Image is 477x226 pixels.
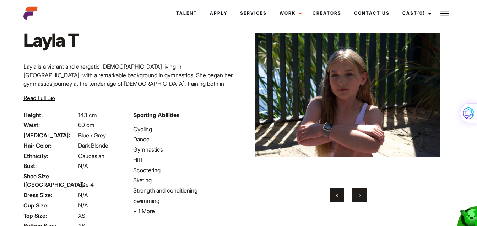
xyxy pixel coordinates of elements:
span: N/A [78,202,88,209]
li: HIIT [133,156,234,164]
span: Size 4 [78,181,94,188]
a: Contact Us [348,4,396,23]
span: Caucasian [78,152,104,159]
li: Scootering [133,166,234,174]
span: Read Full Bio [23,94,55,101]
span: Height: [23,111,77,119]
span: Previous [336,191,338,199]
span: [MEDICAL_DATA]: [23,131,77,140]
span: 143 cm [78,111,97,119]
span: XS [78,212,85,219]
span: 60 cm [78,121,94,128]
button: Read Full Bio [23,94,55,102]
p: Layla is a vibrant and energetic [DEMOGRAPHIC_DATA] living in [GEOGRAPHIC_DATA], with a remarkabl... [23,62,234,131]
span: (0) [417,10,425,16]
li: Skating [133,176,234,184]
li: Cycling [133,125,234,133]
li: Dance [133,135,234,143]
span: N/A [78,191,88,199]
span: Top Size: [23,211,77,220]
a: Apply [204,4,234,23]
span: Bust: [23,162,77,170]
a: Creators [306,4,348,23]
span: N/A [78,162,88,169]
span: Hair Color: [23,141,77,150]
img: image9 2 [255,10,440,179]
h1: Layla T [23,30,82,51]
strong: Sporting Abilities [133,111,179,119]
span: Next [359,191,361,199]
a: Talent [170,4,204,23]
li: Gymnastics [133,145,234,154]
span: Waist: [23,121,77,129]
span: + 1 More [133,207,155,215]
a: Work [273,4,306,23]
li: Strength and conditioning [133,186,234,195]
span: Ethnicity: [23,152,77,160]
span: Dress Size: [23,191,77,199]
a: Cast(0) [396,4,436,23]
li: Swimming [133,196,234,205]
span: Shoe Size ([GEOGRAPHIC_DATA]): [23,172,77,189]
img: cropped-aefm-brand-fav-22-square.png [23,6,38,20]
span: Blue / Grey [78,132,106,139]
a: Services [234,4,273,23]
span: Cup Size: [23,201,77,210]
span: Dark Blonde [78,142,108,149]
img: Burger icon [440,9,449,18]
